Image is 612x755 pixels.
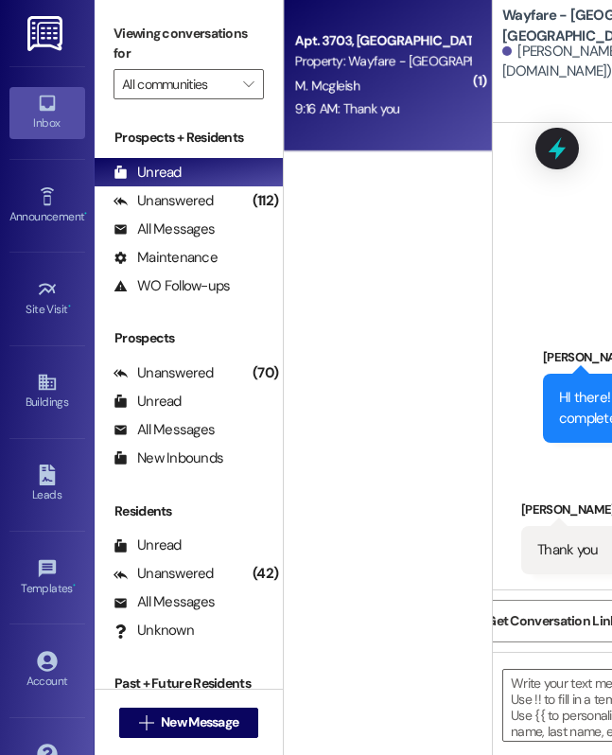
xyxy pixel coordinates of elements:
[95,328,283,348] div: Prospects
[114,564,214,584] div: Unanswered
[139,715,153,730] i: 
[537,540,598,560] div: Thank you
[95,128,283,148] div: Prospects + Residents
[114,592,215,612] div: All Messages
[68,300,71,313] span: •
[248,359,283,388] div: (70)
[27,16,66,51] img: ResiDesk Logo
[161,712,238,732] span: New Message
[9,273,85,325] a: Site Visit •
[84,207,87,220] span: •
[248,186,283,216] div: (112)
[122,69,234,99] input: All communities
[114,276,230,296] div: WO Follow-ups
[295,51,470,71] div: Property: Wayfare - [GEOGRAPHIC_DATA]
[114,248,218,268] div: Maintenance
[114,19,264,69] label: Viewing conversations for
[114,536,182,555] div: Unread
[95,501,283,521] div: Residents
[119,708,259,738] button: New Message
[114,363,214,383] div: Unanswered
[243,77,254,92] i: 
[73,579,76,592] span: •
[9,459,85,510] a: Leads
[114,219,215,239] div: All Messages
[295,100,399,117] div: 9:16 AM: Thank you
[114,420,215,440] div: All Messages
[95,674,283,694] div: Past + Future Residents
[295,31,470,51] div: Apt. 3703, [GEOGRAPHIC_DATA]
[114,163,182,183] div: Unread
[114,448,223,468] div: New Inbounds
[114,392,182,412] div: Unread
[248,559,283,588] div: (42)
[295,77,359,94] span: M. Mcgleish
[9,645,85,696] a: Account
[9,87,85,138] a: Inbox
[114,621,194,641] div: Unknown
[9,366,85,417] a: Buildings
[114,191,214,211] div: Unanswered
[9,553,85,604] a: Templates •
